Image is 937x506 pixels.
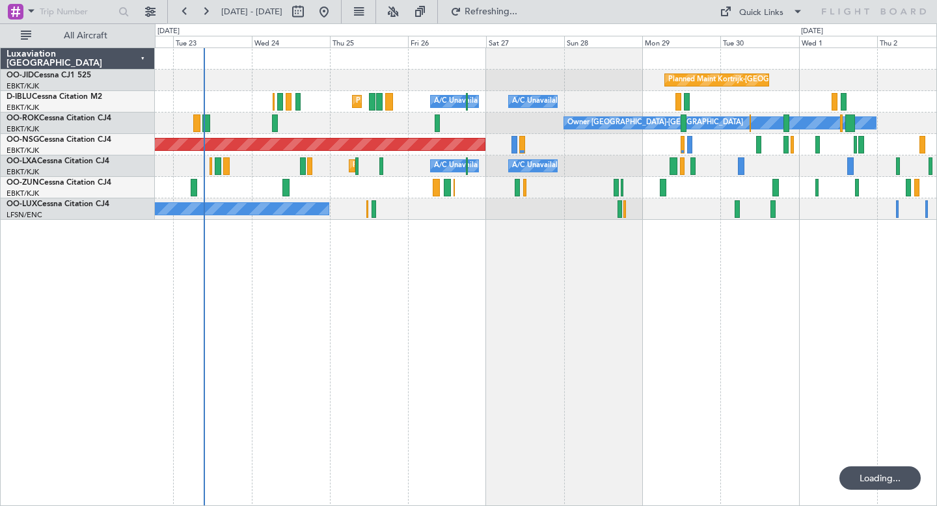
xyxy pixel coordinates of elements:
span: D-IBLU [7,93,32,101]
button: Refreshing... [444,1,523,22]
div: A/C Unavailable [GEOGRAPHIC_DATA] ([GEOGRAPHIC_DATA] National) [434,156,676,176]
div: Planned Maint Kortrijk-[GEOGRAPHIC_DATA] [353,156,504,176]
span: OO-LXA [7,157,37,165]
a: EBKT/KJK [7,81,39,91]
span: OO-ZUN [7,179,39,187]
span: All Aircraft [34,31,137,40]
div: Thu 25 [330,36,408,47]
div: Mon 29 [642,36,720,47]
span: Refreshing... [464,7,519,16]
a: OO-LXACessna Citation CJ4 [7,157,109,165]
div: Wed 24 [252,36,330,47]
button: Quick Links [713,1,809,22]
span: OO-NSG [7,136,39,144]
div: Planned Maint Nice ([GEOGRAPHIC_DATA]) [356,92,501,111]
a: D-IBLUCessna Citation M2 [7,93,102,101]
a: OO-NSGCessna Citation CJ4 [7,136,111,144]
a: LFSN/ENC [7,210,42,220]
div: A/C Unavailable [512,156,566,176]
div: A/C Unavailable [GEOGRAPHIC_DATA]-[GEOGRAPHIC_DATA] [512,92,720,111]
div: [DATE] [157,26,180,37]
div: Tue 23 [173,36,251,47]
span: [DATE] - [DATE] [221,6,282,18]
input: Trip Number [40,2,115,21]
div: Owner [GEOGRAPHIC_DATA]-[GEOGRAPHIC_DATA] [567,113,743,133]
a: OO-ROKCessna Citation CJ4 [7,114,111,122]
div: Fri 26 [408,36,486,47]
a: OO-LUXCessna Citation CJ4 [7,200,109,208]
a: EBKT/KJK [7,124,39,134]
div: A/C Unavailable [GEOGRAPHIC_DATA] ([GEOGRAPHIC_DATA] National) [434,92,676,111]
span: OO-ROK [7,114,39,122]
a: OO-ZUNCessna Citation CJ4 [7,179,111,187]
button: All Aircraft [14,25,141,46]
a: EBKT/KJK [7,103,39,113]
div: Quick Links [739,7,783,20]
div: Wed 1 [799,36,877,47]
div: [DATE] [801,26,823,37]
div: Loading... [839,466,921,490]
div: Tue 30 [720,36,798,47]
div: Sun 28 [564,36,642,47]
div: Planned Maint Kortrijk-[GEOGRAPHIC_DATA] [668,70,820,90]
a: EBKT/KJK [7,146,39,155]
a: EBKT/KJK [7,189,39,198]
a: EBKT/KJK [7,167,39,177]
span: OO-JID [7,72,34,79]
a: OO-JIDCessna CJ1 525 [7,72,91,79]
div: Sat 27 [486,36,564,47]
span: OO-LUX [7,200,37,208]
